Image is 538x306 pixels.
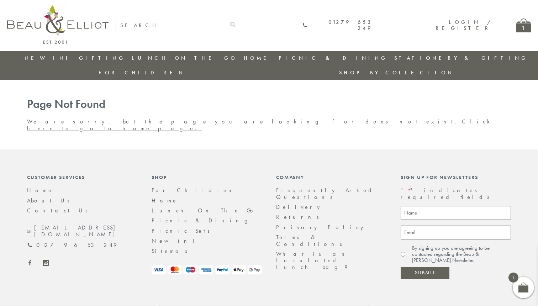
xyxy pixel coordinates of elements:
div: We are sorry, but the page you are looking for does not exist. [20,98,518,132]
a: 01279 653 249 [302,19,373,32]
input: Submit [401,267,449,279]
a: Frequently Asked Questions [276,186,376,200]
a: Returns [276,213,324,221]
p: " " indicates required fields [401,187,511,200]
img: logo [7,5,109,44]
div: Customer Services [27,174,137,180]
input: SEARCH [116,18,226,33]
a: Delivery [276,203,324,211]
a: Lunch On The Go [132,54,237,62]
div: Company [276,174,386,180]
a: About Us [27,197,74,204]
a: Picnic & Dining [279,54,387,62]
a: Shop by collection [339,69,454,76]
a: Contact Us [27,207,93,214]
a: 01279 653 249 [27,242,117,248]
a: 1 [516,19,531,32]
a: Login / Register [436,19,491,32]
a: What is an Insulated Lunch bag? [276,250,353,271]
input: Name [401,206,511,220]
div: Sign up for newsletters [401,174,511,180]
a: Picnic & Dining [152,217,255,224]
a: Home [27,186,53,194]
a: For Children [99,69,185,76]
a: Sitemap [152,247,197,255]
h1: Page Not Found [27,98,511,111]
a: Lunch On The Go [152,207,257,214]
div: Shop [152,174,262,180]
a: New in! [25,54,72,62]
label: By signing up you are agreeing to be contacted regarding the Beau & [PERSON_NAME] Newsletter. [412,245,511,264]
a: New in! [152,237,200,244]
a: Gifting [79,54,125,62]
a: Home [244,54,272,62]
a: For Children [152,186,237,194]
a: Home [152,197,178,204]
a: Stationery & Gifting [394,54,528,62]
span: 1 [508,273,518,283]
a: Picnic Sets [152,227,215,234]
input: Email [401,226,511,239]
a: [EMAIL_ADDRESS][DOMAIN_NAME] [27,225,137,238]
a: Privacy Policy [276,223,367,231]
a: Click here to go to home page. [27,118,494,132]
img: payment-logos.png [152,265,262,275]
a: Terms & Conditions [276,233,347,247]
